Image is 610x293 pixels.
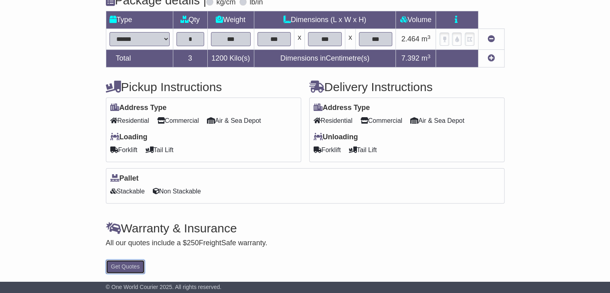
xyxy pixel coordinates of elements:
sup: 3 [428,53,431,59]
sup: 3 [428,34,431,40]
span: 7.392 [401,54,420,62]
td: Type [106,11,173,29]
label: Pallet [110,174,139,183]
span: Stackable [110,185,145,197]
span: m [422,35,431,43]
span: Air & Sea Depot [410,114,464,127]
td: Dimensions in Centimetre(s) [254,50,396,67]
span: Air & Sea Depot [207,114,261,127]
td: Volume [396,11,436,29]
span: Forklift [110,144,138,156]
div: All our quotes include a $ FreightSafe warranty. [106,239,505,248]
label: Loading [110,133,148,142]
td: Qty [173,11,207,29]
span: Tail Lift [349,144,377,156]
span: Residential [110,114,149,127]
span: 250 [187,239,199,247]
h4: Warranty & Insurance [106,222,505,235]
label: Address Type [110,104,167,112]
span: 1200 [211,54,227,62]
span: m [422,54,431,62]
span: Commercial [361,114,402,127]
h4: Delivery Instructions [309,80,505,94]
span: Residential [314,114,353,127]
a: Remove this item [488,35,495,43]
span: Tail Lift [146,144,174,156]
td: Kilo(s) [207,50,254,67]
label: Unloading [314,133,358,142]
span: Commercial [157,114,199,127]
span: Non Stackable [153,185,201,197]
span: 2.464 [401,35,420,43]
td: 3 [173,50,207,67]
h4: Pickup Instructions [106,80,301,94]
a: Add new item [488,54,495,62]
td: Weight [207,11,254,29]
label: Address Type [314,104,370,112]
td: x [345,29,355,50]
td: x [294,29,305,50]
span: Forklift [314,144,341,156]
span: © One World Courier 2025. All rights reserved. [106,284,222,290]
button: Get Quotes [106,260,145,274]
td: Dimensions (L x W x H) [254,11,396,29]
td: Total [106,50,173,67]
